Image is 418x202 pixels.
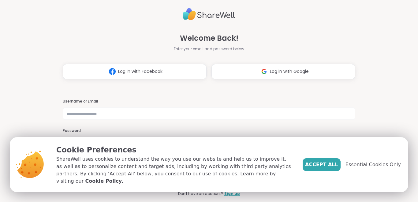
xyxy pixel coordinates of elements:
a: Sign up [224,191,240,196]
button: Log in with Google [211,64,355,79]
img: ShareWell Logo [183,6,235,23]
span: Log in with Facebook [118,68,162,75]
span: Enter your email and password below [174,46,244,52]
h3: Username or Email [63,99,355,104]
a: Cookie Policy. [85,178,123,185]
img: ShareWell Logomark [106,66,118,77]
p: ShareWell uses cookies to understand the way you use our website and help us to improve it, as we... [56,155,293,185]
button: Accept All [303,158,341,171]
button: Log in with Facebook [63,64,207,79]
span: Log in with Google [270,68,309,75]
span: Welcome Back! [180,33,238,44]
span: Accept All [305,161,338,168]
p: Cookie Preferences [56,144,293,155]
span: Essential Cookies Only [345,161,401,168]
span: Don't have an account? [178,191,223,196]
img: ShareWell Logomark [258,66,270,77]
h3: Password [63,128,355,133]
